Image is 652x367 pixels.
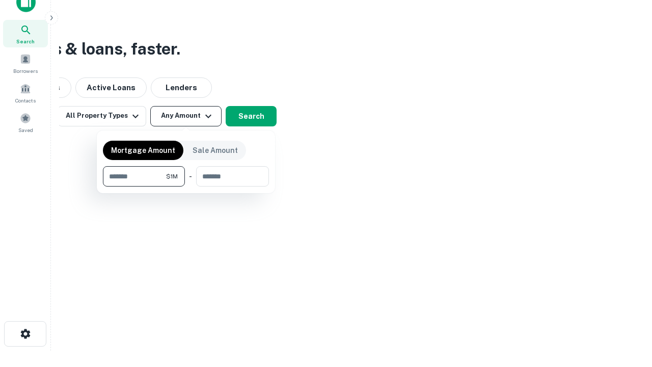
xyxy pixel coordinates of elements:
[189,166,192,187] div: -
[193,145,238,156] p: Sale Amount
[166,172,178,181] span: $1M
[111,145,175,156] p: Mortgage Amount
[601,285,652,334] iframe: Chat Widget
